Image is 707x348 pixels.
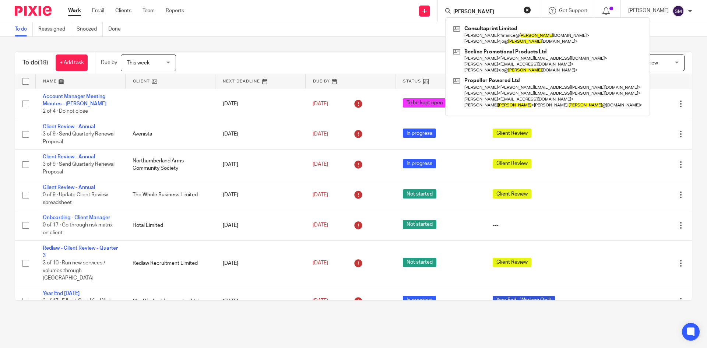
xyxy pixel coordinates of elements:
[403,98,447,108] span: To be kept open
[43,192,108,205] span: 0 of 9 · Update Client Review spreadsheet
[125,240,215,286] td: Redlaw Recruitment Limited
[125,210,215,240] td: Hotal Limited
[43,94,106,106] a: Account Manager Meeting Minutes - [PERSON_NAME]
[313,101,328,106] span: [DATE]
[493,258,531,267] span: Client Review
[524,6,531,14] button: Clear
[215,210,305,240] td: [DATE]
[403,129,436,138] span: In progress
[493,129,531,138] span: Client Review
[215,89,305,119] td: [DATE]
[43,131,115,144] span: 3 of 9 · Send Quarterly Renewal Proposal
[403,189,436,198] span: Not started
[125,150,215,180] td: Northumberland Arms Community Society
[108,22,126,36] a: Done
[215,240,305,286] td: [DATE]
[403,258,436,267] span: Not started
[43,109,88,114] span: 2 of 4 · Do not close
[38,60,48,66] span: (19)
[215,180,305,210] td: [DATE]
[92,7,104,14] a: Email
[166,7,184,14] a: Reports
[403,159,436,168] span: In progress
[15,6,52,16] img: Pixie
[313,192,328,197] span: [DATE]
[215,286,305,316] td: [DATE]
[43,162,115,175] span: 3 of 9 · Send Quarterly Renewal Proposal
[127,60,150,66] span: This week
[313,131,328,137] span: [DATE]
[38,22,71,36] a: Reassigned
[403,296,436,305] span: In progress
[125,180,215,210] td: The Whole Business Limited
[43,291,80,296] a: Year End [DATE]
[43,299,112,312] span: 3 of 17 · Fill out Simplified Year End template
[493,159,531,168] span: Client Review
[43,185,95,190] a: Client Review - Annual
[215,150,305,180] td: [DATE]
[115,7,131,14] a: Clients
[493,189,531,198] span: Client Review
[15,22,33,36] a: To do
[313,298,328,303] span: [DATE]
[403,220,436,229] span: Not started
[43,215,110,220] a: Onboarding - Client Manager
[215,119,305,149] td: [DATE]
[68,7,81,14] a: Work
[559,8,587,13] span: Get Support
[125,286,215,316] td: Mre Washed Aggregates Ltd
[43,154,95,159] a: Client Review - Annual
[56,55,88,71] a: + Add task
[628,7,669,14] p: [PERSON_NAME]
[43,246,118,258] a: Redlaw - Client Review - Quarter 3
[313,261,328,266] span: [DATE]
[143,7,155,14] a: Team
[101,59,117,66] p: Due by
[453,9,519,15] input: Search
[313,223,328,228] span: [DATE]
[43,223,113,236] span: 0 of 17 · Go through risk matrix on client
[125,119,215,149] td: Avenista
[43,124,95,129] a: Client Review - Annual
[22,59,48,67] h1: To do
[43,260,105,281] span: 3 of 10 · Run new services / volumes through [GEOGRAPHIC_DATA]
[493,296,555,305] span: Year End - Working On It
[493,222,595,229] div: ---
[77,22,103,36] a: Snoozed
[313,162,328,167] span: [DATE]
[672,5,684,17] img: svg%3E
